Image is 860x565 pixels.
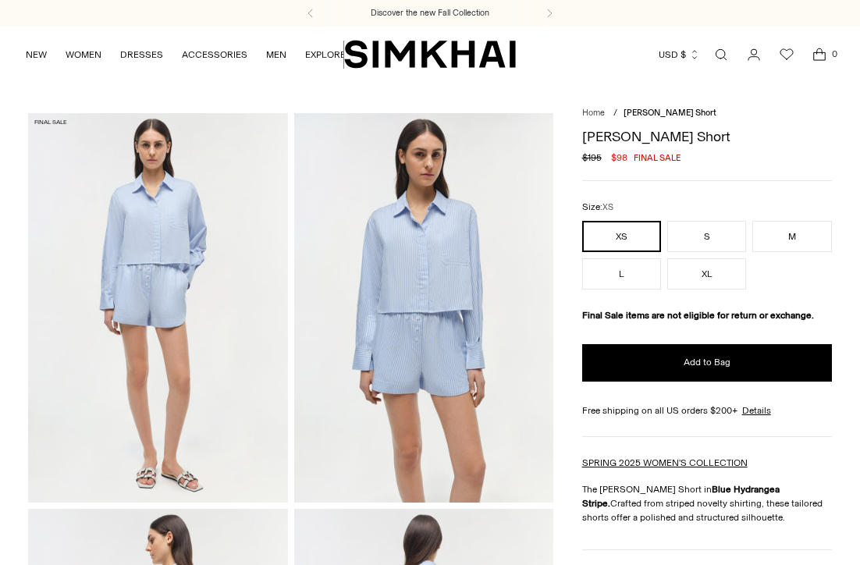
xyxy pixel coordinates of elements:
[827,47,841,61] span: 0
[582,482,832,524] p: The [PERSON_NAME] Short in Crafted from striped novelty shirting, these tailored shorts offer a p...
[659,37,700,72] button: USD $
[582,403,832,418] div: Free shipping on all US orders $200+
[344,39,516,69] a: SIMKHAI
[752,221,831,252] button: M
[582,310,814,321] strong: Final Sale items are not eligible for return or exchange.
[26,37,47,72] a: NEW
[582,221,661,252] button: XS
[28,113,287,503] img: Sarah Cotton Short
[613,107,617,120] div: /
[305,37,346,72] a: EXPLORE
[611,151,627,165] span: $98
[582,258,661,290] button: L
[294,113,553,503] img: Sarah Cotton Short
[742,403,771,418] a: Details
[582,108,605,118] a: Home
[66,37,101,72] a: WOMEN
[582,344,832,382] button: Add to Bag
[266,37,286,72] a: MEN
[667,221,746,252] button: S
[804,39,835,70] a: Open cart modal
[705,39,737,70] a: Open search modal
[120,37,163,72] a: DRESSES
[624,108,716,118] span: [PERSON_NAME] Short
[582,200,613,215] label: Size:
[771,39,802,70] a: Wishlist
[582,457,748,468] a: SPRING 2025 WOMEN'S COLLECTION
[738,39,769,70] a: Go to the account page
[582,130,832,144] h1: [PERSON_NAME] Short
[602,202,613,212] span: XS
[684,356,730,369] span: Add to Bag
[582,151,602,165] s: $195
[182,37,247,72] a: ACCESSORIES
[371,7,489,20] a: Discover the new Fall Collection
[582,107,832,120] nav: breadcrumbs
[582,484,780,509] strong: Blue Hydrangea Stripe.
[667,258,746,290] button: XL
